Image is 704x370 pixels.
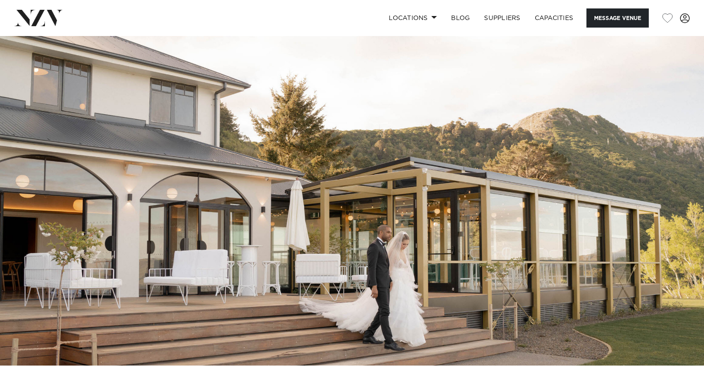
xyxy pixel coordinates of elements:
a: BLOG [444,8,477,28]
a: SUPPLIERS [477,8,527,28]
img: nzv-logo.png [14,10,63,26]
a: Locations [382,8,444,28]
a: Capacities [528,8,581,28]
button: Message Venue [586,8,649,28]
